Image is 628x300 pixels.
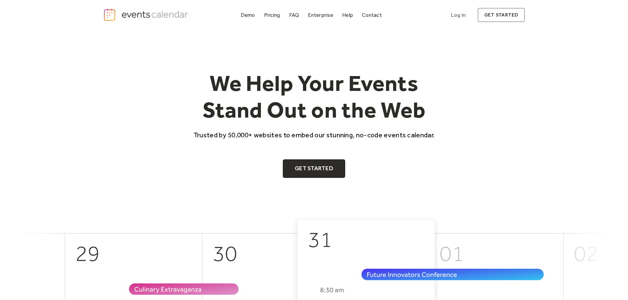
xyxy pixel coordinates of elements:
[261,11,283,19] a: Pricing
[103,8,190,21] a: home
[362,13,382,17] div: Contact
[342,13,353,17] div: Help
[359,11,384,19] a: Contact
[289,13,299,17] div: FAQ
[241,13,255,17] div: Demo
[283,159,345,178] a: Get Started
[308,13,333,17] div: Enterprise
[188,70,441,123] h1: We Help Your Events Stand Out on the Web
[188,130,441,140] p: Trusted by 50,000+ websites to embed our stunning, no-code events calendar.
[264,13,280,17] div: Pricing
[238,11,258,19] a: Demo
[444,8,472,22] a: Log In
[286,11,302,19] a: FAQ
[305,11,336,19] a: Enterprise
[340,11,356,19] a: Help
[478,8,525,22] a: get started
